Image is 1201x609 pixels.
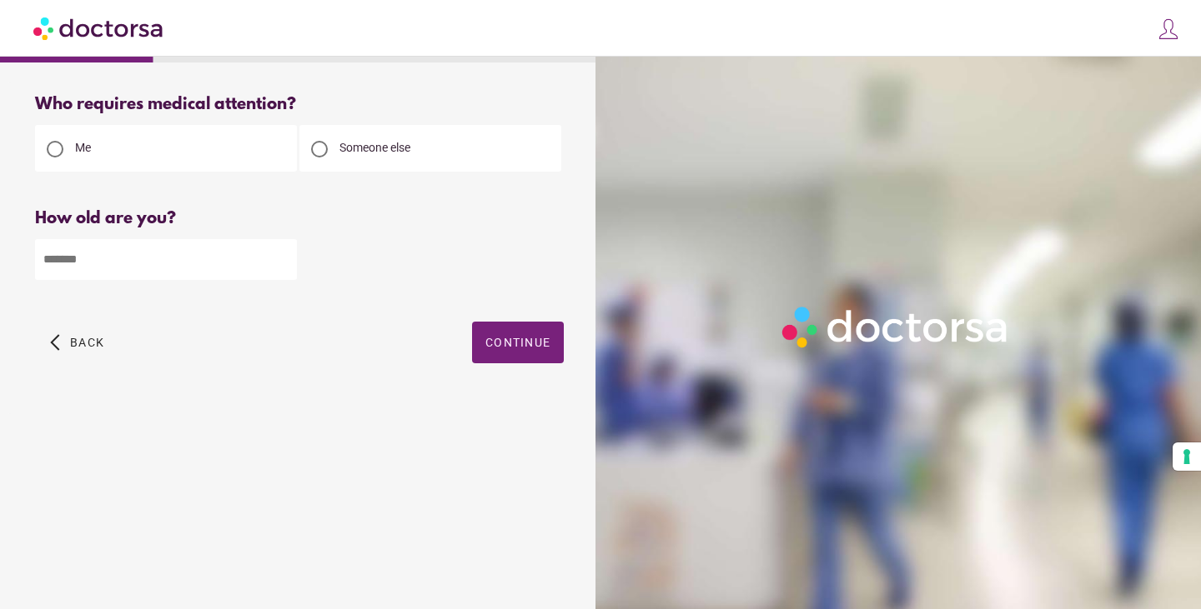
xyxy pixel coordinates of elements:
[776,300,1016,353] img: Logo-Doctorsa-trans-White-partial-flat.png
[33,9,165,47] img: Doctorsa.com
[472,322,564,363] button: Continue
[1173,442,1201,471] button: Your consent preferences for tracking technologies
[1157,17,1180,41] img: icons8-customer-100.png
[339,141,410,154] span: Someone else
[35,95,564,114] div: Who requires medical attention?
[35,209,564,228] div: How old are you?
[75,141,91,154] span: Me
[43,322,111,363] button: arrow_back_ios Back
[485,336,550,349] span: Continue
[70,336,104,349] span: Back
